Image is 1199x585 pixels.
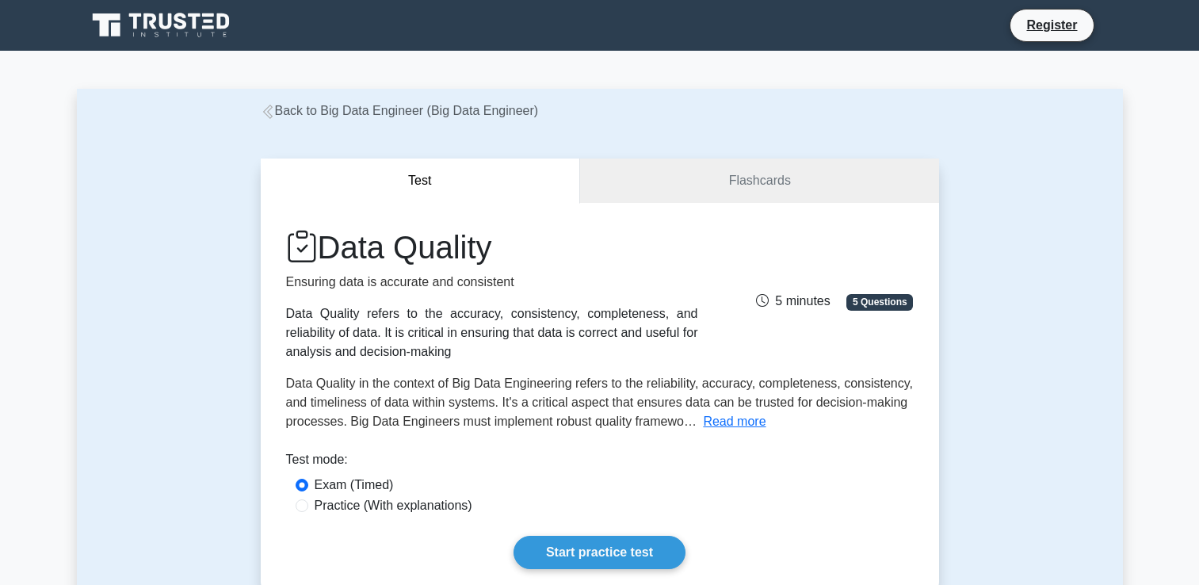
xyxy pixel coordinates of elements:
button: Read more [703,412,766,431]
p: Ensuring data is accurate and consistent [286,273,698,292]
a: Back to Big Data Engineer (Big Data Engineer) [261,104,539,117]
label: Practice (With explanations) [315,496,472,515]
span: 5 minutes [756,294,830,308]
label: Exam (Timed) [315,476,394,495]
span: Data Quality in the context of Big Data Engineering refers to the reliability, accuracy, complete... [286,377,914,428]
a: Register [1017,15,1086,35]
span: 5 Questions [846,294,913,310]
a: Start practice test [514,536,685,569]
button: Test [261,159,581,204]
h1: Data Quality [286,228,698,266]
div: Test mode: [286,450,914,476]
a: Flashcards [580,159,938,204]
div: Data Quality refers to the accuracy, consistency, completeness, and reliability of data. It is cr... [286,304,698,361]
